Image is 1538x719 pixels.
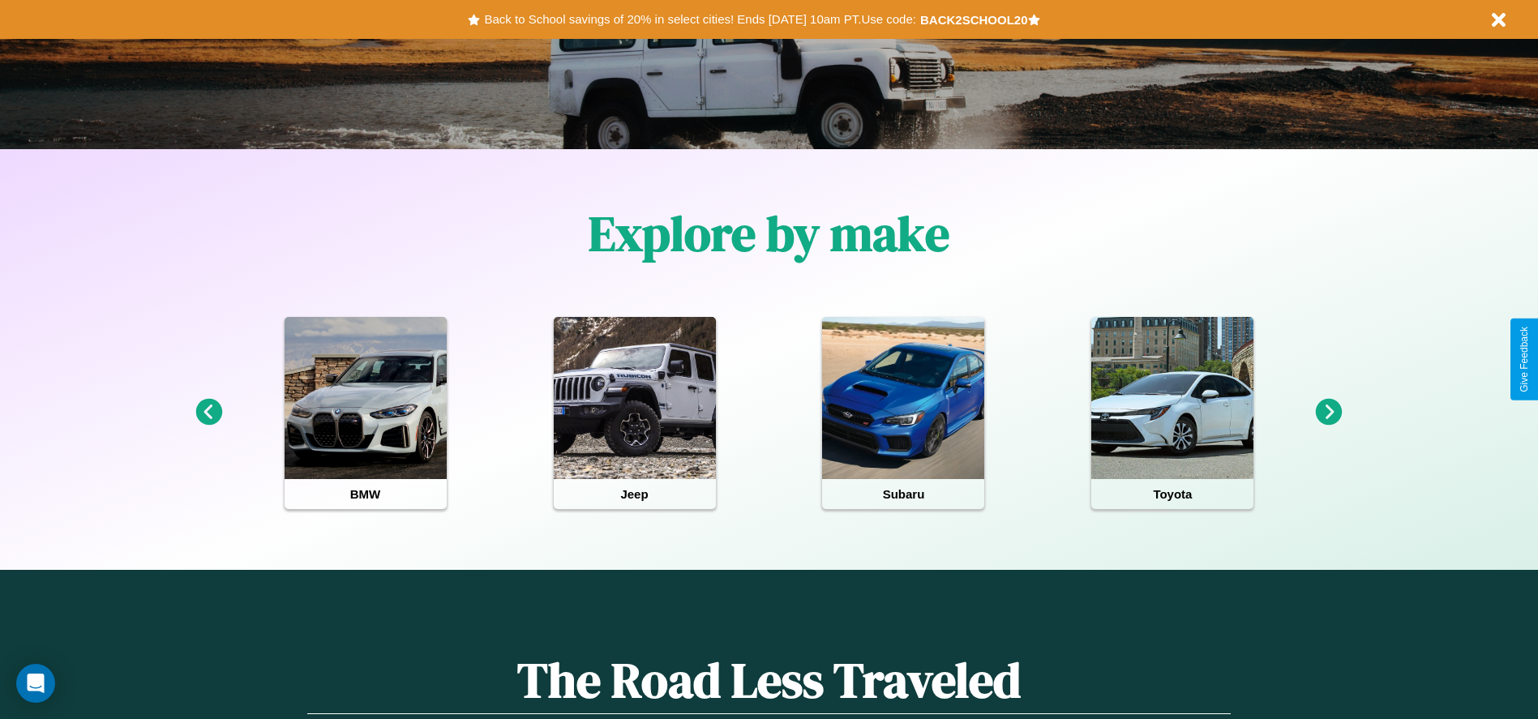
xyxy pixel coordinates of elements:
[480,8,919,31] button: Back to School savings of 20% in select cities! Ends [DATE] 10am PT.Use code:
[822,479,984,509] h4: Subaru
[285,479,447,509] h4: BMW
[589,200,949,267] h1: Explore by make
[920,13,1028,27] b: BACK2SCHOOL20
[307,647,1230,714] h1: The Road Less Traveled
[554,479,716,509] h4: Jeep
[16,664,55,703] div: Open Intercom Messenger
[1519,327,1530,392] div: Give Feedback
[1091,479,1253,509] h4: Toyota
